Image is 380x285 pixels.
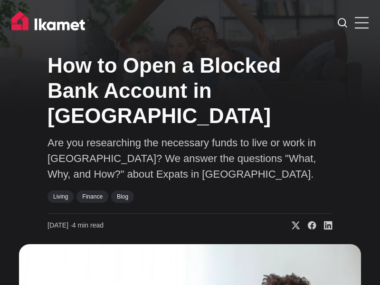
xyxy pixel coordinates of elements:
[300,221,316,230] a: Share on Facebook
[11,11,89,35] img: Ikamet home
[111,190,134,203] a: Blog
[47,190,74,203] a: Living
[284,221,300,230] a: Share on X
[47,135,332,182] p: Are you researching the necessary funds to live or work in [GEOGRAPHIC_DATA]? We answer the quest...
[316,221,332,230] a: Share on Linkedin
[47,221,104,230] time: 4 min read
[47,221,72,229] span: [DATE] ∙
[47,53,332,128] h1: How to Open a Blocked Bank Account in [GEOGRAPHIC_DATA]
[76,190,108,203] a: Finance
